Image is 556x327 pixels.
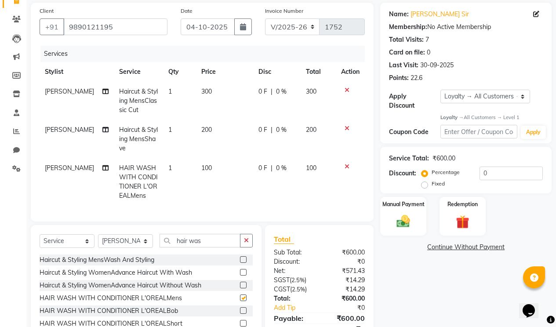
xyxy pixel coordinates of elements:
[40,7,54,15] label: Client
[447,200,478,208] label: Redemption
[40,281,201,290] div: Haircut & Styling WomenAdvance Haircut Without Wash
[168,164,172,172] span: 1
[45,126,94,134] span: [PERSON_NAME]
[276,125,287,134] span: 0 %
[201,126,212,134] span: 200
[267,303,328,312] a: Add Tip
[274,276,290,284] span: SGST
[274,285,290,293] span: CGST
[265,7,303,15] label: Invoice Number
[114,62,163,82] th: Service
[45,164,94,172] span: [PERSON_NAME]
[119,126,158,152] span: Haircut & Styling MensShave
[271,163,273,173] span: |
[392,214,414,229] img: _cash.svg
[440,114,543,121] div: All Customers → Level 1
[271,87,273,96] span: |
[253,62,301,82] th: Disc
[319,276,371,285] div: ₹14.29
[519,292,547,318] iframe: chat widget
[160,234,240,247] input: Search or Scan
[258,87,267,96] span: 0 F
[389,35,424,44] div: Total Visits:
[319,294,371,303] div: ₹600.00
[292,286,305,293] span: 2.5%
[45,87,94,95] span: [PERSON_NAME]
[389,154,429,163] div: Service Total:
[267,276,320,285] div: ( )
[389,169,416,178] div: Discount:
[40,18,64,35] button: +91
[163,62,196,82] th: Qty
[389,92,440,110] div: Apply Discount
[432,154,455,163] div: ₹600.00
[276,87,287,96] span: 0 %
[319,285,371,294] div: ₹14.29
[168,126,172,134] span: 1
[411,10,469,19] a: [PERSON_NAME] Sir
[382,243,550,252] a: Continue Without Payment
[389,73,409,83] div: Points:
[389,127,440,137] div: Coupon Code
[40,255,154,265] div: Haircut & Styling MensWash And Styling
[440,114,464,120] strong: Loyalty →
[267,285,320,294] div: ( )
[271,125,273,134] span: |
[119,164,158,200] span: HAIR WASH WITH CONDITIONER L'OREALMens
[267,313,320,323] div: Payable:
[196,62,253,82] th: Price
[181,7,193,15] label: Date
[40,268,192,277] div: Haircut & Styling WomenAdvance Haircut With Wash
[63,18,167,35] input: Search by Name/Mobile/Email/Code
[319,248,371,257] div: ₹600.00
[267,266,320,276] div: Net:
[319,257,371,266] div: ₹0
[201,87,212,95] span: 300
[40,46,371,62] div: Services
[427,48,430,57] div: 0
[382,200,425,208] label: Manual Payment
[267,294,320,303] div: Total:
[201,164,212,172] span: 100
[119,87,158,114] span: Haircut & Styling MensClassic Cut
[328,303,371,312] div: ₹0
[258,125,267,134] span: 0 F
[301,62,336,82] th: Total
[306,87,316,95] span: 300
[389,22,427,32] div: Membership:
[258,163,267,173] span: 0 F
[452,214,473,230] img: _gift.svg
[40,306,178,316] div: HAIR WASH WITH CONDITIONER L'OREALBob
[168,87,172,95] span: 1
[40,294,182,303] div: HAIR WASH WITH CONDITIONER L'OREALMens
[306,164,316,172] span: 100
[425,35,429,44] div: 7
[389,61,418,70] div: Last Visit:
[521,126,546,139] button: Apply
[389,10,409,19] div: Name:
[267,257,320,266] div: Discount:
[440,125,517,138] input: Enter Offer / Coupon Code
[319,313,371,323] div: ₹600.00
[336,62,365,82] th: Action
[432,180,445,188] label: Fixed
[40,62,114,82] th: Stylist
[389,22,543,32] div: No Active Membership
[411,73,422,83] div: 22.6
[432,168,460,176] label: Percentage
[291,276,305,283] span: 2.5%
[267,248,320,257] div: Sub Total:
[319,266,371,276] div: ₹571.43
[274,235,294,244] span: Total
[389,48,425,57] div: Card on file:
[306,126,316,134] span: 200
[276,163,287,173] span: 0 %
[420,61,454,70] div: 30-09-2025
